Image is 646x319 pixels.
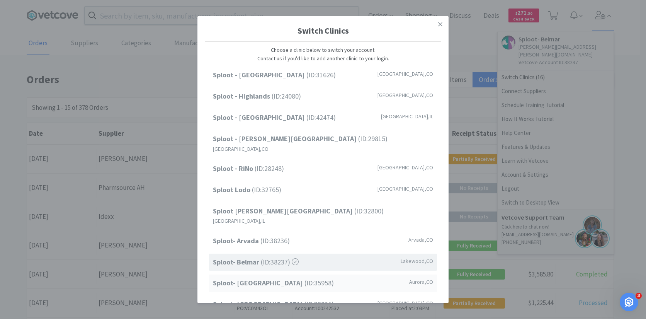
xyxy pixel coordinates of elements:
span: [GEOGRAPHIC_DATA] , CO [377,184,433,193]
span: [GEOGRAPHIC_DATA] , CO [377,70,433,78]
strong: Sploot - [GEOGRAPHIC_DATA] [213,113,306,122]
span: [GEOGRAPHIC_DATA] , CO [377,163,433,172]
span: (ID: 42474 ) [213,112,336,123]
strong: Sploot- [GEOGRAPHIC_DATA] [213,300,304,309]
span: (ID: 24080 ) [213,91,301,102]
span: (ID: 39935 ) [213,299,334,310]
strong: Sploot- Belmar [213,257,261,266]
span: (ID: 38237 ) [213,256,299,268]
span: Aurora , CO [409,278,433,286]
span: Arvada , CO [408,235,433,244]
span: 3 [636,293,642,299]
span: [GEOGRAPHIC_DATA] , CO [213,144,269,153]
span: [GEOGRAPHIC_DATA] , CO [377,91,433,99]
h1: Switch Clinics [205,20,441,41]
strong: Sploot - Highlands [213,92,272,101]
iframe: Intercom live chat [620,293,638,311]
p: Choose a clinic below to switch your account. Contact us if you'd like to add another clinic to y... [209,45,437,63]
span: [GEOGRAPHIC_DATA] , IL [381,112,433,121]
span: [GEOGRAPHIC_DATA] , IL [213,217,265,225]
strong: Sploot [PERSON_NAME][GEOGRAPHIC_DATA] [213,206,354,215]
strong: Sploot- [GEOGRAPHIC_DATA] [213,278,304,287]
span: (ID: 28248 ) [213,163,284,174]
span: (ID: 31626 ) [213,70,336,81]
strong: Sploot - RiNo [213,164,255,173]
span: (ID: 38236 ) [213,235,290,247]
span: (ID: 35958 ) [213,278,334,289]
strong: Sploot - [PERSON_NAME][GEOGRAPHIC_DATA] [213,134,358,143]
span: [GEOGRAPHIC_DATA] , CO [377,299,433,307]
strong: Sploot Lodo [213,185,252,194]
strong: Sploot- Arvada [213,236,260,245]
strong: Sploot - [GEOGRAPHIC_DATA] [213,70,306,79]
span: (ID: 29815 ) [213,133,388,145]
span: Lakewood , CO [401,256,433,265]
span: (ID: 32800 ) [213,205,384,217]
span: (ID: 32765 ) [213,184,281,196]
